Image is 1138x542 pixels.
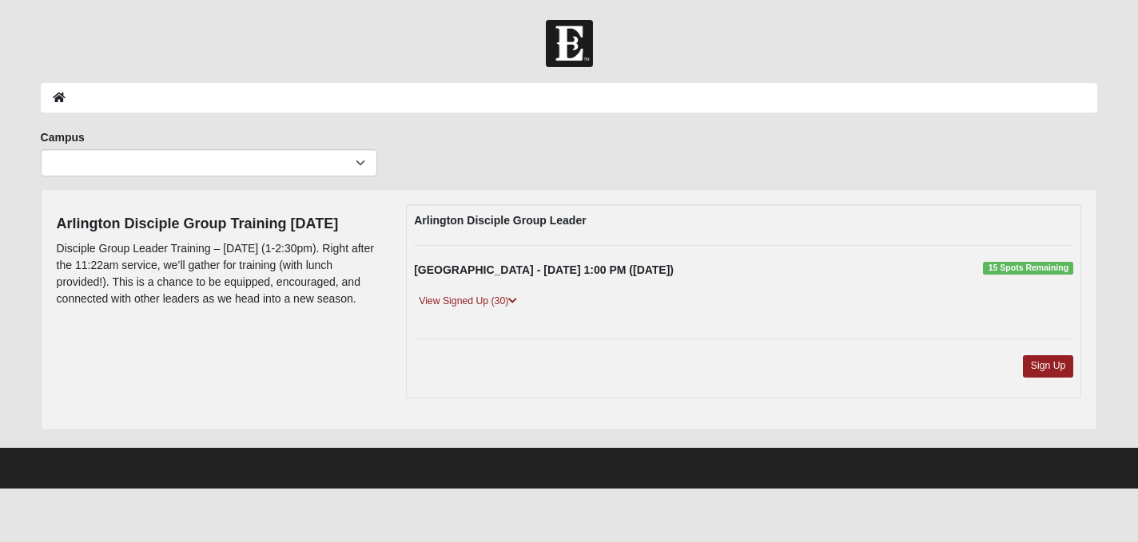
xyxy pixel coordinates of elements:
h4: Arlington Disciple Group Training [DATE] [57,216,383,233]
strong: Arlington Disciple Group Leader [414,214,586,227]
p: Disciple Group Leader Training – [DATE] (1-2:30pm). Right after the 11:22am service, we’ll gather... [57,240,383,307]
a: View Signed Up (30) [414,293,522,310]
strong: [GEOGRAPHIC_DATA] - [DATE] 1:00 PM ([DATE]) [414,263,674,276]
span: 15 Spots Remaining [983,262,1073,275]
img: Church of Eleven22 Logo [546,20,593,67]
label: Campus [41,129,85,145]
a: Sign Up [1023,355,1074,377]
